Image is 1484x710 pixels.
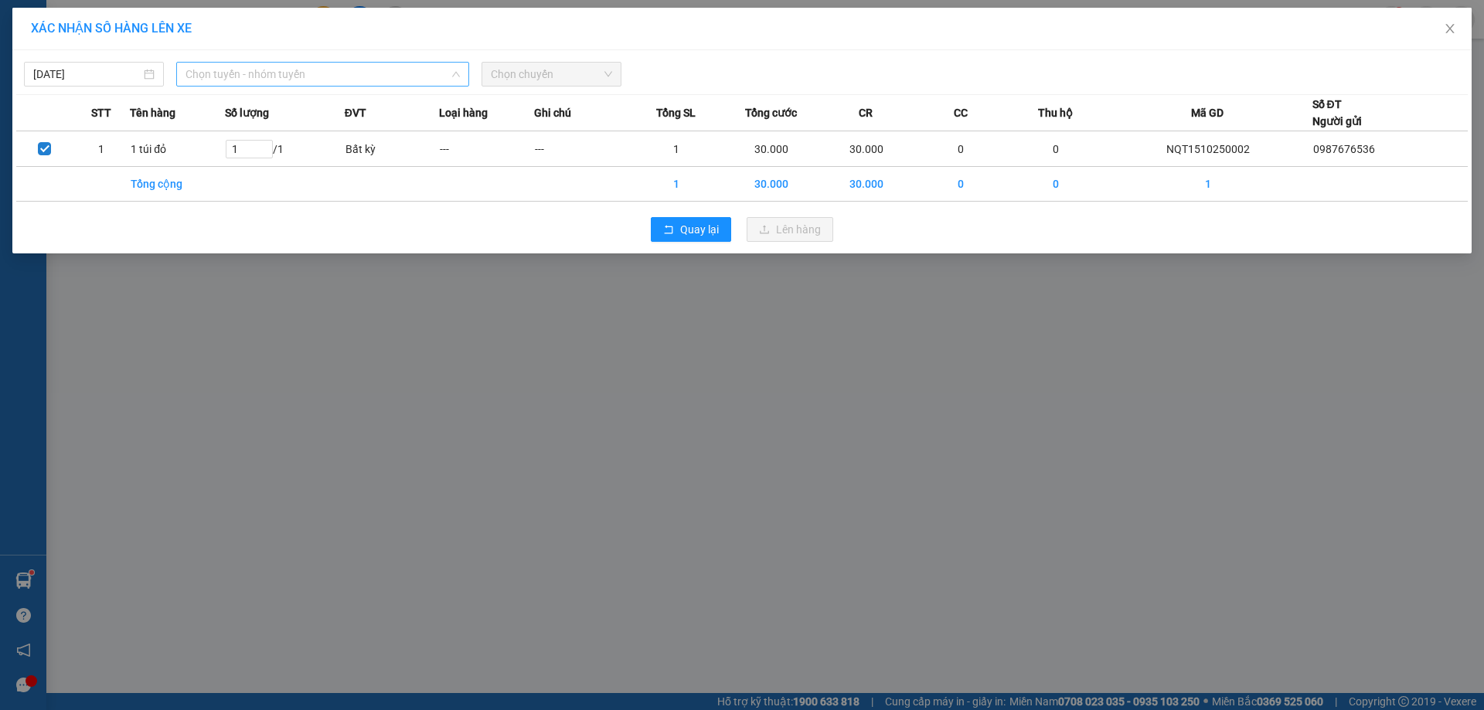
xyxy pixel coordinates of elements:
[656,104,696,121] span: Tổng SL
[954,104,968,121] span: CC
[345,131,440,167] td: Bất kỳ
[534,104,571,121] span: Ghi chú
[651,217,731,242] button: rollbackQuay lại
[439,104,488,121] span: Loại hàng
[185,63,460,86] span: Chọn tuyến - nhóm tuyến
[451,70,461,79] span: down
[745,104,797,121] span: Tổng cước
[1104,167,1312,202] td: 1
[1104,131,1312,167] td: NQT1510250002
[1428,8,1472,51] button: Close
[130,131,225,167] td: 1 túi đỏ
[33,66,141,83] input: 15/10/2025
[914,131,1009,167] td: 0
[1312,96,1362,130] div: Số ĐT Người gửi
[130,104,175,121] span: Tên hàng
[130,167,225,202] td: Tổng cộng
[629,131,724,167] td: 1
[1038,104,1073,121] span: Thu hộ
[1009,131,1104,167] td: 0
[819,167,914,202] td: 30.000
[914,167,1009,202] td: 0
[1313,143,1375,155] span: 0987676536
[724,131,819,167] td: 30.000
[680,221,719,238] span: Quay lại
[534,131,629,167] td: ---
[663,224,674,236] span: rollback
[859,104,873,121] span: CR
[724,167,819,202] td: 30.000
[31,21,192,36] span: XÁC NHẬN SỐ HÀNG LÊN XE
[73,131,131,167] td: 1
[1009,167,1104,202] td: 0
[225,131,345,167] td: / 1
[225,104,269,121] span: Số lượng
[1444,22,1456,35] span: close
[91,104,111,121] span: STT
[629,167,724,202] td: 1
[819,131,914,167] td: 30.000
[345,104,366,121] span: ĐVT
[1191,104,1224,121] span: Mã GD
[439,131,534,167] td: ---
[491,63,612,86] span: Chọn chuyến
[747,217,833,242] button: uploadLên hàng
